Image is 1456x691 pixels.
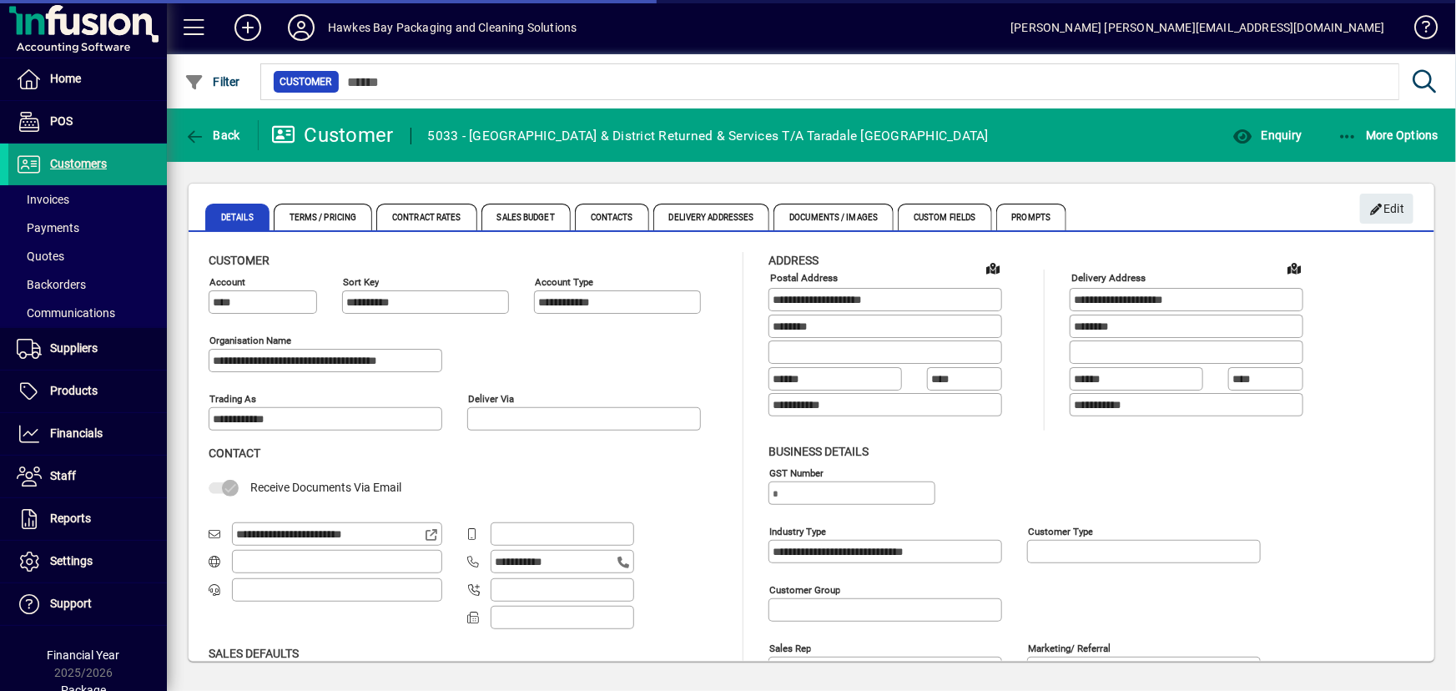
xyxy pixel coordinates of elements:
a: Financials [8,413,167,455]
span: Customer [280,73,332,90]
span: Contacts [575,204,649,230]
a: Communications [8,299,167,327]
span: Communications [17,306,115,320]
span: Backorders [17,278,86,291]
mat-label: Customer group [769,583,840,595]
span: Sales Budget [481,204,571,230]
span: Terms / Pricing [274,204,373,230]
span: Edit [1369,195,1405,223]
span: Payments [17,221,79,235]
span: Home [50,72,81,85]
mat-label: Trading as [209,393,256,405]
span: Quotes [17,250,64,263]
span: Sales defaults [209,647,299,660]
mat-label: Customer type [1028,525,1093,537]
span: Filter [184,75,240,88]
button: Filter [180,67,244,97]
span: Delivery Addresses [653,204,770,230]
span: POS [50,114,73,128]
span: Settings [50,554,93,567]
span: Business details [768,445,869,458]
span: Financial Year [48,648,120,662]
span: Staff [50,469,76,482]
a: Backorders [8,270,167,299]
mat-label: Marketing/ Referral [1028,642,1111,653]
a: Home [8,58,167,100]
div: [PERSON_NAME] [PERSON_NAME][EMAIL_ADDRESS][DOMAIN_NAME] [1010,14,1385,41]
a: Suppliers [8,328,167,370]
div: 5033 - [GEOGRAPHIC_DATA] & District Returned & Services T/A Taradale [GEOGRAPHIC_DATA] [428,123,990,149]
button: Edit [1360,194,1413,224]
button: Enquiry [1228,120,1306,150]
span: Back [184,129,240,142]
a: Knowledge Base [1402,3,1435,58]
button: More Options [1333,120,1443,150]
a: Products [8,371,167,412]
a: View on map [1281,255,1307,281]
a: Settings [8,541,167,583]
a: View on map [980,255,1006,281]
mat-label: Sales rep [769,642,811,653]
span: Prompts [996,204,1067,230]
mat-label: Industry type [769,525,826,537]
span: Suppliers [50,341,98,355]
span: Custom Fields [898,204,991,230]
button: Add [221,13,275,43]
span: Address [768,254,819,267]
button: Profile [275,13,328,43]
mat-label: Deliver via [468,393,514,405]
span: Receive Documents Via Email [250,481,401,494]
span: Financials [50,426,103,440]
app-page-header-button: Back [167,120,259,150]
span: Contract Rates [376,204,476,230]
span: Customer [209,254,270,267]
a: Support [8,583,167,625]
span: Details [205,204,270,230]
a: Payments [8,214,167,242]
div: Customer [271,122,394,149]
span: More Options [1338,129,1439,142]
mat-label: Account Type [535,276,593,288]
span: Documents / Images [773,204,894,230]
span: Invoices [17,193,69,206]
span: Products [50,384,98,397]
div: Hawkes Bay Packaging and Cleaning Solutions [328,14,577,41]
span: Enquiry [1232,129,1302,142]
mat-label: GST Number [769,467,824,478]
a: Reports [8,498,167,540]
mat-label: Organisation name [209,335,291,346]
a: POS [8,101,167,143]
span: Reports [50,512,91,525]
a: Invoices [8,185,167,214]
span: Support [50,597,92,610]
mat-label: Account [209,276,245,288]
button: Back [180,120,244,150]
a: Staff [8,456,167,497]
mat-label: Sort key [343,276,379,288]
a: Quotes [8,242,167,270]
span: Customers [50,157,107,170]
span: Contact [209,446,260,460]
